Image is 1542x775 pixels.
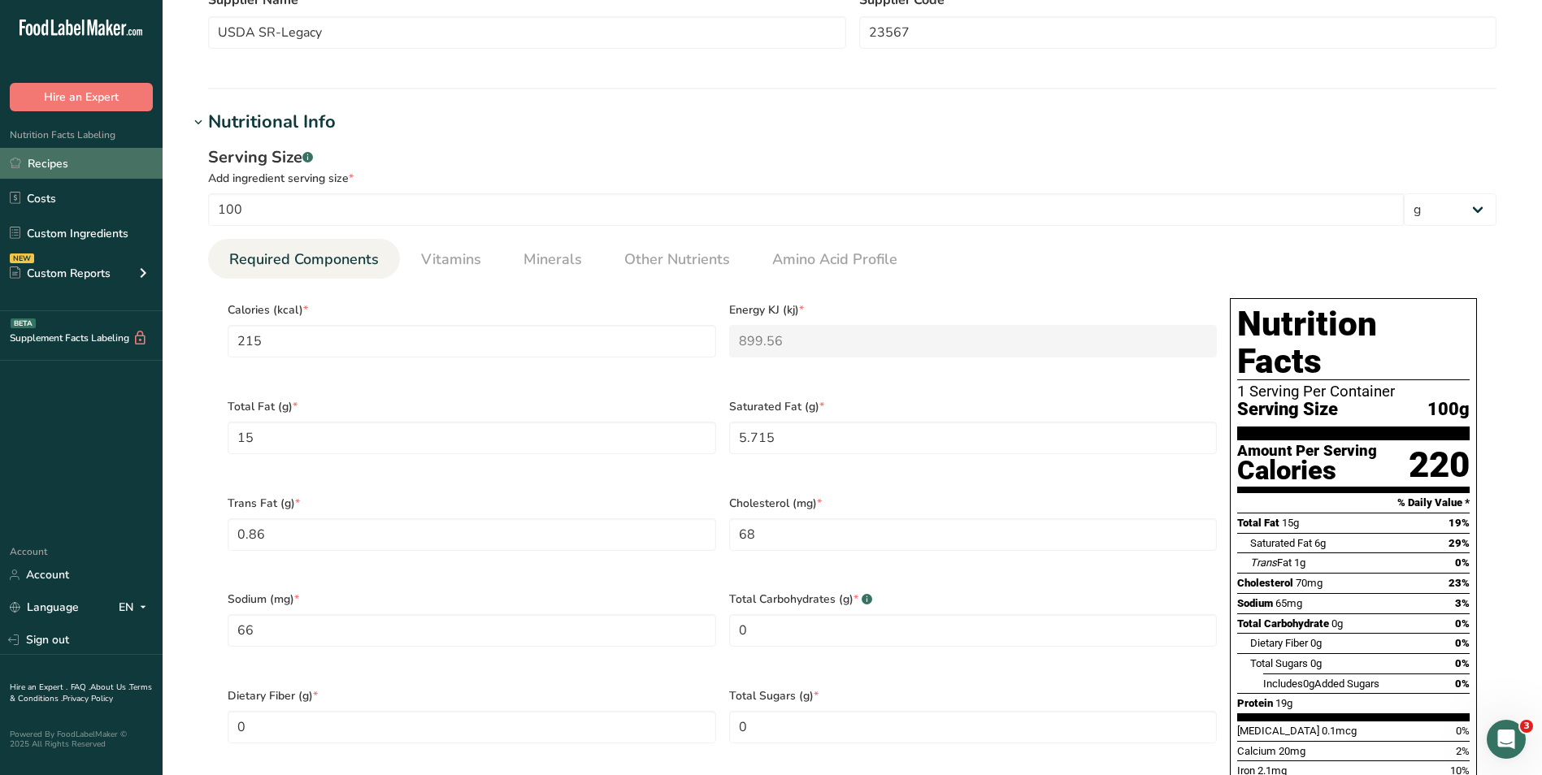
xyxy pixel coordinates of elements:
span: 1g [1294,556,1305,569]
div: Nutritional Info [208,109,336,136]
span: Required Components [229,249,379,271]
div: NEW [10,253,34,263]
span: 2% [1456,745,1470,757]
div: EN [119,598,153,617]
span: 0% [1455,617,1470,630]
a: Terms & Conditions . [10,682,152,704]
span: 19g [1275,697,1292,709]
h1: Nutrition Facts [1237,305,1470,380]
span: Includes Added Sugars [1263,678,1379,690]
a: About Us . [90,682,129,693]
span: Minerals [523,249,582,271]
input: Type your supplier code here [859,16,1497,49]
a: Privacy Policy [63,693,113,704]
span: 0% [1455,678,1470,690]
div: Amount Per Serving [1237,444,1377,459]
span: Dietary Fiber [1250,637,1308,649]
div: 220 [1409,444,1470,487]
span: Trans Fat (g) [228,495,716,512]
span: 0g [1331,617,1343,630]
span: Energy KJ (kj) [729,301,1218,318]
span: 0% [1455,657,1470,669]
span: 0g [1303,678,1314,690]
span: Total Sugars [1250,657,1308,669]
div: 1 Serving Per Container [1237,383,1470,400]
a: Hire an Expert . [10,682,67,693]
span: 65mg [1275,597,1302,609]
iframe: Intercom live chat [1487,720,1526,759]
span: 0g [1310,637,1322,649]
span: Cholesterol [1237,577,1293,589]
span: Cholesterol (mg) [729,495,1218,512]
div: BETA [11,318,36,328]
div: Powered By FoodLabelMaker © 2025 All Rights Reserved [10,730,153,749]
i: Trans [1250,556,1277,569]
div: Custom Reports [10,265,111,282]
span: Saturated Fat [1250,537,1312,549]
span: Saturated Fat (g) [729,398,1218,415]
span: 23% [1449,577,1470,589]
span: Calories (kcal) [228,301,716,318]
span: Total Carbohydrates (g) [729,591,1218,608]
span: 29% [1449,537,1470,549]
span: 100g [1427,400,1470,420]
div: Calories [1237,459,1377,483]
span: Other Nutrients [624,249,730,271]
span: [MEDICAL_DATA] [1237,725,1319,737]
span: Vitamins [421,249,481,271]
span: 70mg [1296,577,1323,589]
span: 15g [1282,517,1299,529]
span: 3% [1455,597,1470,609]
button: Hire an Expert [10,83,153,111]
span: Total Fat [1237,517,1279,529]
div: Add ingredient serving size [208,170,1496,187]
span: Sodium (mg) [228,591,716,608]
span: 0g [1310,657,1322,669]
span: 19% [1449,517,1470,529]
span: 3 [1520,720,1533,733]
span: 0% [1456,725,1470,737]
span: Dietary Fiber (g) [228,687,716,704]
input: Type your supplier name here [208,16,846,49]
div: Serving Size [208,145,1496,170]
input: Type your serving size here [208,193,1404,226]
span: Total Fat (g) [228,398,716,415]
span: Calcium [1237,745,1276,757]
span: Sodium [1237,597,1273,609]
a: Language [10,593,79,621]
span: Protein [1237,697,1273,709]
span: Amino Acid Profile [772,249,897,271]
span: 0% [1455,556,1470,569]
span: 0.1mcg [1322,725,1357,737]
span: 0% [1455,637,1470,649]
span: Fat [1250,556,1292,569]
span: 20mg [1279,745,1305,757]
span: Total Carbohydrate [1237,617,1329,630]
span: Total Sugars (g) [729,687,1218,704]
a: FAQ . [71,682,90,693]
span: 6g [1314,537,1326,549]
section: % Daily Value * [1237,493,1470,513]
span: Serving Size [1237,400,1338,420]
